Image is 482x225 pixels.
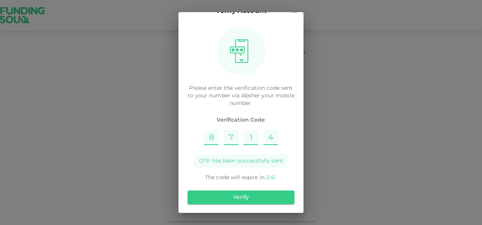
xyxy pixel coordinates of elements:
[227,39,251,63] img: otpImage
[188,84,294,107] p: Please enter the verification code sent to your number via Absher
[188,191,294,204] button: Verify
[199,157,283,165] span: OTP has been successfully sent
[263,130,278,145] input: Please enter OTP character 4
[230,93,294,106] span: your mobile number
[205,175,264,180] span: The code will expire in
[266,175,275,180] span: 2 : 41
[224,130,239,145] input: Please enter OTP character 2
[243,130,258,145] input: Please enter OTP character 3
[204,130,219,145] input: Please enter OTP character 1
[188,116,294,124] span: Verification Code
